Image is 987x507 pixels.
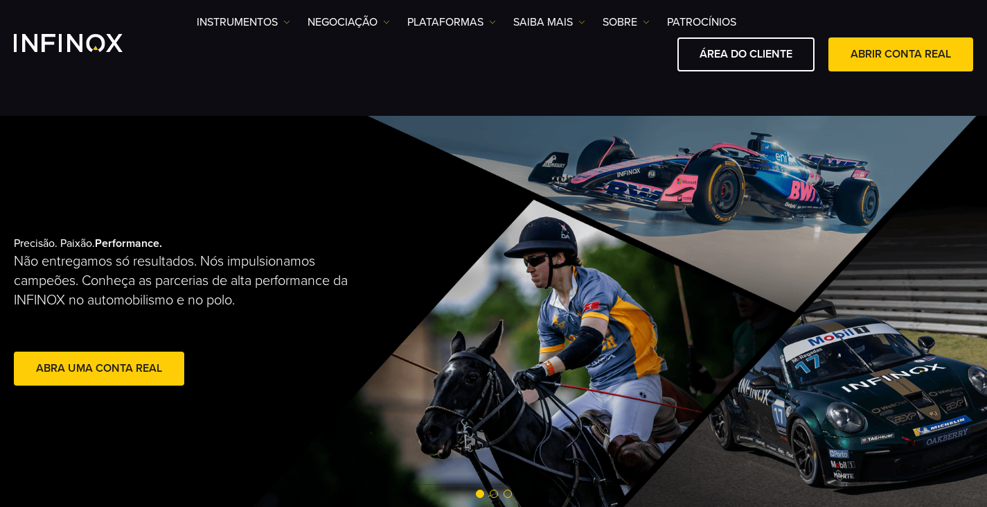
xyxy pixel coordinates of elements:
[677,37,815,71] a: ÁREA DO CLIENTE
[14,34,155,52] a: INFINOX Logo
[476,490,484,498] span: Go to slide 1
[14,214,445,411] div: Precisão. Paixão.
[308,14,390,31] a: NEGOCIAÇÃO
[513,14,585,31] a: Saiba mais
[95,237,162,250] strong: Performance.
[407,14,496,31] a: PLATAFORMAS
[667,14,736,31] a: Patrocínios
[828,37,973,71] a: ABRIR CONTA REAL
[603,14,650,31] a: SOBRE
[490,490,498,498] span: Go to slide 2
[504,490,512,498] span: Go to slide 3
[14,352,184,386] a: abra uma conta real
[14,252,359,310] p: Não entregamos só resultados. Nós impulsionamos campeões. Conheça as parcerias de alta performanc...
[197,14,290,31] a: Instrumentos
